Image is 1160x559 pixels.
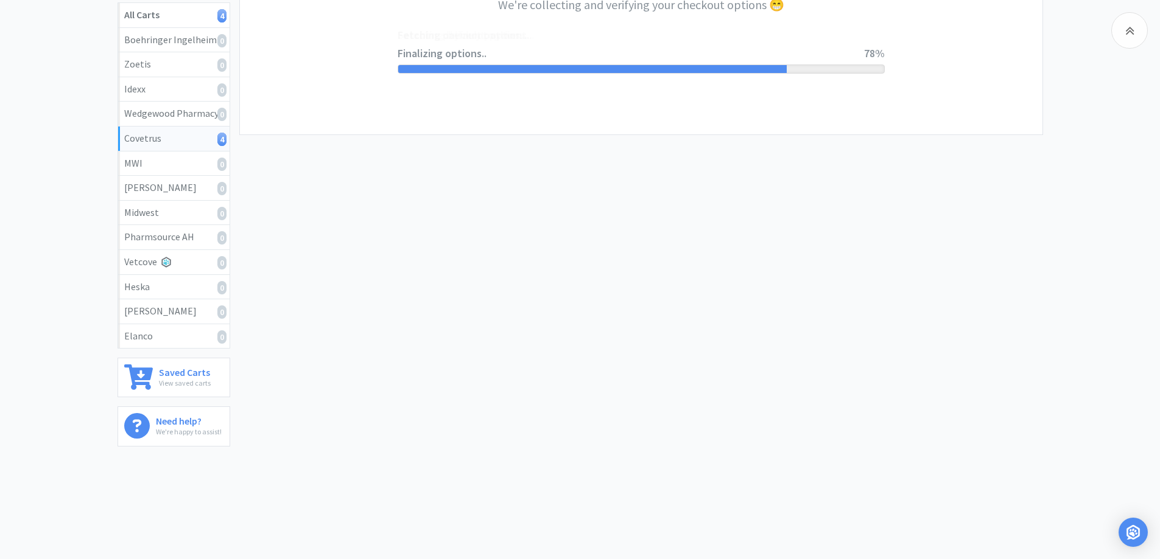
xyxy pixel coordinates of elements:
[124,205,223,221] div: Midwest
[124,328,223,344] div: Elanco
[118,225,230,250] a: Pharmsource AH0
[118,324,230,349] a: Elanco0
[217,330,227,344] i: 0
[118,250,230,275] a: Vetcove0
[118,77,230,102] a: Idexx0
[217,305,227,319] i: 0
[118,176,230,201] a: [PERSON_NAME]0
[217,182,227,195] i: 0
[124,156,223,172] div: MWI
[124,82,223,97] div: Idexx
[124,254,223,270] div: Vetcove
[156,426,222,437] p: We're happy to assist!
[118,275,230,300] a: Heska0
[124,9,160,21] strong: All Carts
[398,27,864,44] span: Fetching checkout options...
[124,304,223,319] div: [PERSON_NAME]
[118,151,230,176] a: MWI0
[118,28,230,53] a: Boehringer Ingelheim0
[118,358,230,397] a: Saved CartsView saved carts
[217,9,227,23] i: 4
[124,57,223,72] div: Zoetis
[864,46,885,60] span: 78%
[124,229,223,245] div: Pharmsource AH
[118,201,230,226] a: Midwest0
[159,364,211,377] h6: Saved Carts
[217,281,227,294] i: 0
[124,279,223,295] div: Heska
[217,83,227,97] i: 0
[118,52,230,77] a: Zoetis0
[217,34,227,47] i: 0
[124,32,223,48] div: Boehringer Ingelheim
[156,413,222,426] h6: Need help?
[159,377,211,389] p: View saved carts
[1119,518,1148,547] div: Open Intercom Messenger
[217,133,227,146] i: 4
[398,45,864,63] span: Finalizing options..
[217,256,227,269] i: 0
[118,299,230,324] a: [PERSON_NAME]0
[118,3,230,28] a: All Carts4
[217,108,227,121] i: 0
[124,180,223,196] div: [PERSON_NAME]
[217,231,227,245] i: 0
[124,131,223,147] div: Covetrus
[217,207,227,220] i: 0
[118,127,230,151] a: Covetrus4
[217,58,227,72] i: 0
[118,102,230,127] a: Wedgewood Pharmacy0
[124,106,223,122] div: Wedgewood Pharmacy
[217,158,227,171] i: 0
